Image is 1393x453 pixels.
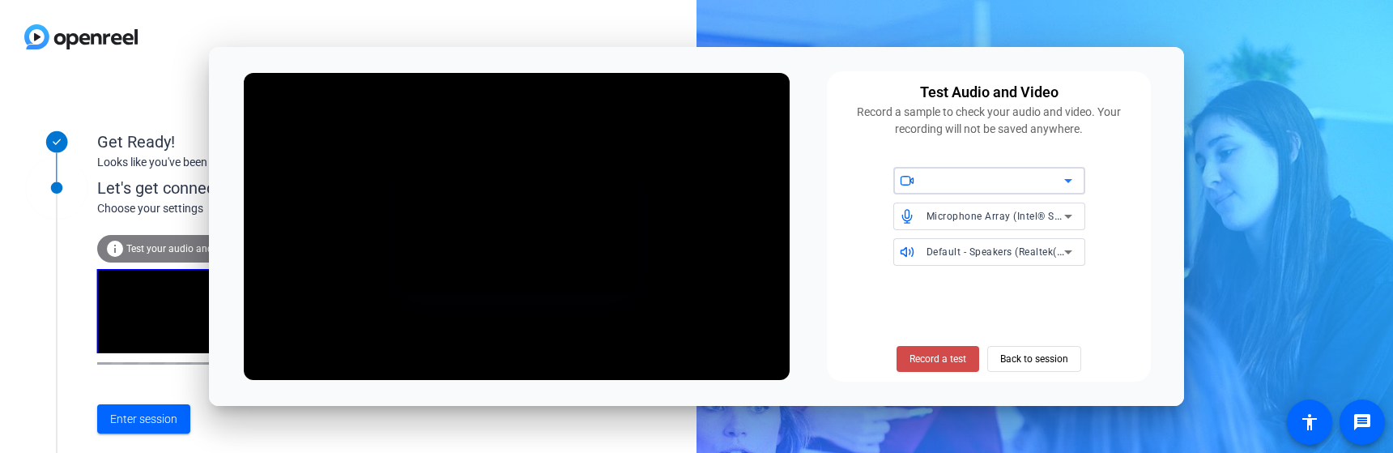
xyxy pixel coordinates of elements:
span: Record a test [909,352,966,366]
button: Back to session [987,346,1081,372]
span: Test your audio and video [126,243,239,254]
div: Get Ready! [97,130,421,154]
div: Looks like you've been invited to join [97,154,421,171]
mat-icon: accessibility [1300,412,1319,432]
div: Test Audio and Video [920,81,1059,104]
span: Default - Speakers (Realtek(R) Audio) [927,245,1101,258]
span: Back to session [1000,344,1068,374]
div: Let's get connected. [97,176,454,200]
mat-icon: message [1353,412,1372,432]
span: Microphone Array (Intel® Smart Sound Technology for Digital Microphones) [927,209,1285,222]
mat-icon: info [105,239,125,259]
div: Choose your settings [97,200,454,217]
button: Record a test [897,346,979,372]
span: Enter session [110,411,177,428]
div: Record a sample to check your audio and video. Your recording will not be saved anywhere. [837,104,1141,138]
